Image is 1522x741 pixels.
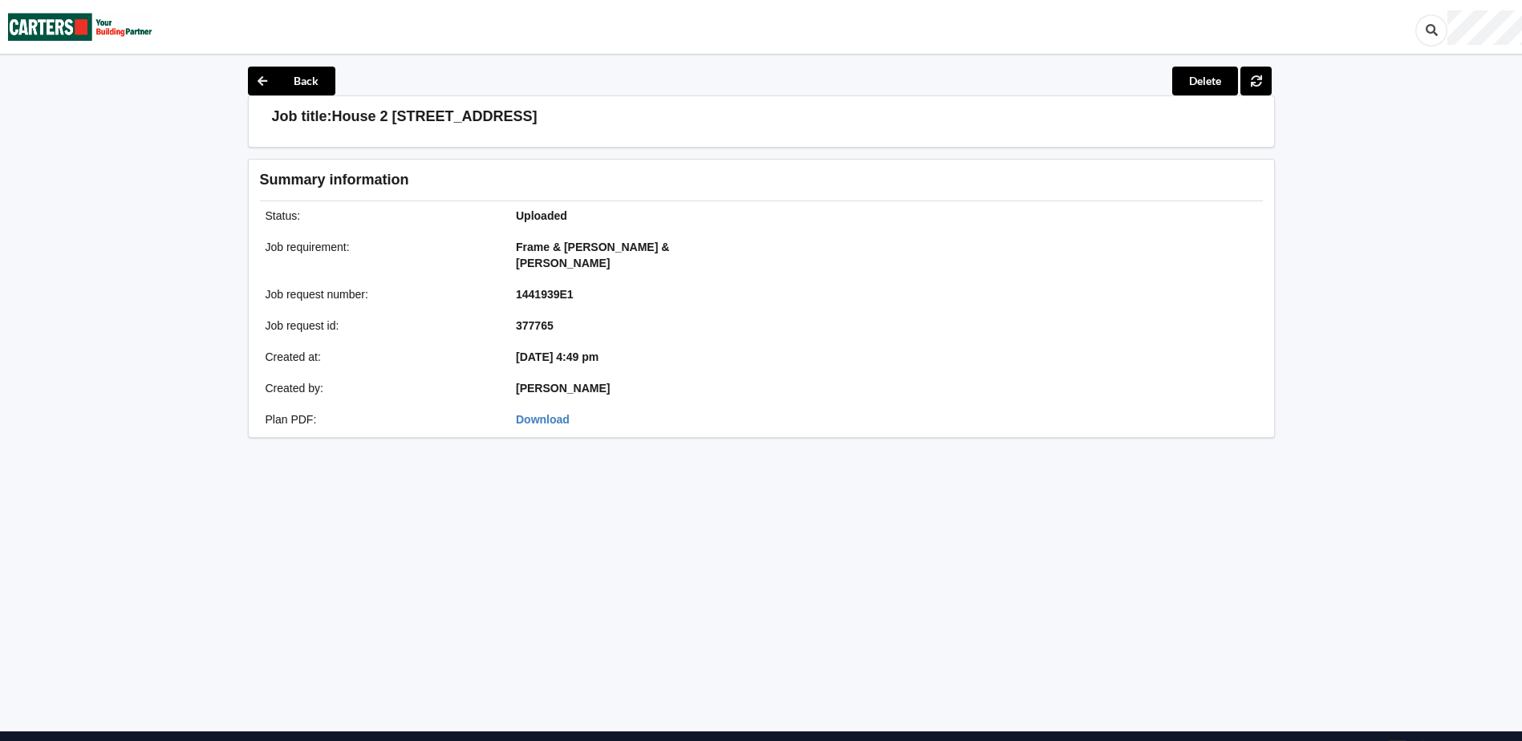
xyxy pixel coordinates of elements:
div: Job requirement : [254,239,505,271]
div: Status : [254,208,505,224]
a: Download [516,413,570,426]
h3: Job title: [272,107,332,126]
div: Plan PDF : [254,411,505,427]
button: Delete [1172,67,1238,95]
b: [DATE] 4:49 pm [516,350,599,363]
div: Job request number : [254,286,505,302]
div: Created at : [254,349,505,365]
b: Frame & [PERSON_NAME] & [PERSON_NAME] [516,241,669,269]
div: Created by : [254,380,505,396]
img: Carters [8,1,152,53]
button: Back [248,67,335,95]
b: 1441939E1 [516,288,574,301]
div: User Profile [1447,10,1522,45]
div: Job request id : [254,318,505,334]
b: 377765 [516,319,554,332]
h3: House 2 [STREET_ADDRESS] [332,107,538,126]
b: [PERSON_NAME] [516,382,610,395]
b: Uploaded [516,209,567,222]
h3: Summary information [260,171,1007,189]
